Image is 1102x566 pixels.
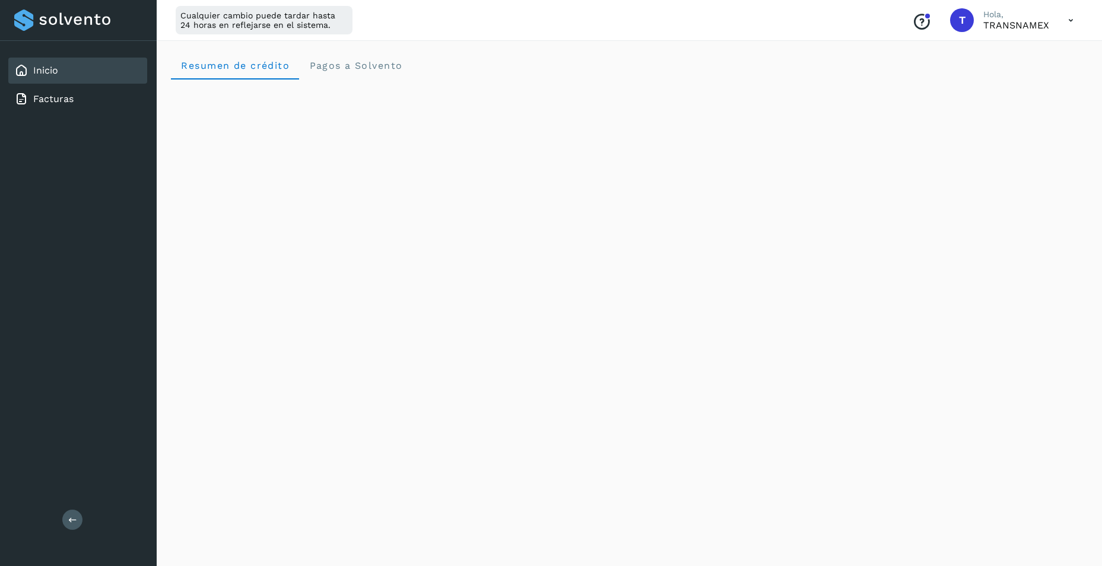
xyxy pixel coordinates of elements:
span: Resumen de crédito [180,60,290,71]
a: Facturas [33,93,74,104]
div: Inicio [8,58,147,84]
span: Pagos a Solvento [309,60,402,71]
div: Facturas [8,86,147,112]
p: Hola, [983,9,1049,20]
a: Inicio [33,65,58,76]
div: Cualquier cambio puede tardar hasta 24 horas en reflejarse en el sistema. [176,6,352,34]
p: TRANSNAMEX [983,20,1049,31]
